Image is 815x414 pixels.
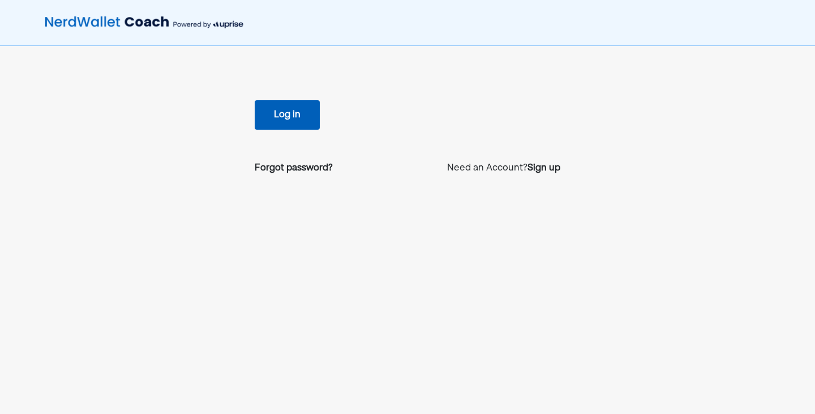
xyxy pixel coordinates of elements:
p: Need an Account? [447,161,560,175]
a: Forgot password? [255,161,333,175]
button: Log in [255,100,320,130]
a: Sign up [527,161,560,175]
